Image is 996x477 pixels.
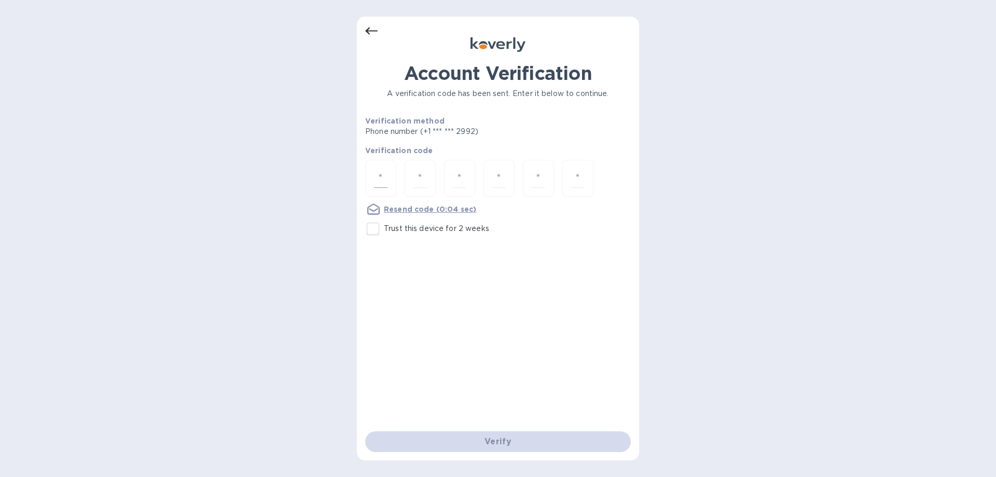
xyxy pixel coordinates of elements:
[365,117,445,125] b: Verification method
[365,62,631,84] h1: Account Verification
[384,223,489,234] p: Trust this device for 2 weeks
[365,126,558,137] p: Phone number (+1 *** *** 2992)
[384,205,476,213] u: Resend code (0:04 sec)
[365,145,631,156] p: Verification code
[365,88,631,99] p: A verification code has been sent. Enter it below to continue.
